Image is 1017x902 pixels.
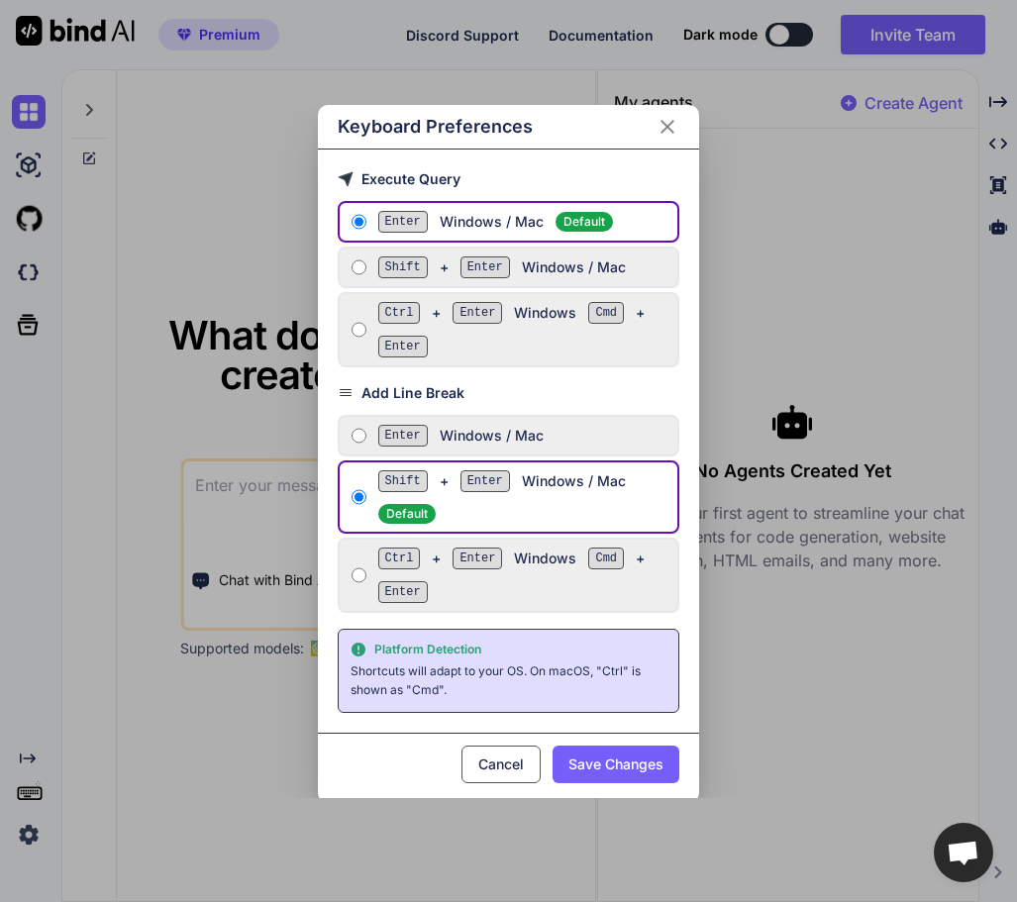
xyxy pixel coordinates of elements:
[378,425,669,447] div: Windows / Mac
[378,302,669,357] div: + Windows +
[656,115,679,139] button: Close
[461,746,541,783] button: Cancel
[378,256,428,278] span: Shift
[556,212,613,232] span: Default
[453,548,502,569] span: Enter
[352,567,366,583] input: Ctrl+Enter Windows Cmd+Enter
[352,259,366,275] input: Shift+EnterWindows / Mac
[378,256,669,278] div: + Windows / Mac
[378,548,421,569] span: Ctrl
[934,823,993,882] div: Open chat
[378,425,428,447] span: Enter
[338,383,679,403] h3: Add Line Break
[378,581,428,603] span: Enter
[378,504,436,524] span: Default
[351,661,666,700] div: Shortcuts will adapt to your OS. On macOS, "Ctrl" is shown as "Cmd".
[378,302,421,324] span: Ctrl
[588,302,624,324] span: Cmd
[460,470,510,492] span: Enter
[378,211,428,233] span: Enter
[588,548,624,569] span: Cmd
[378,470,428,492] span: Shift
[338,113,533,141] h2: Keyboard Preferences
[378,470,669,524] div: + Windows / Mac
[352,322,366,338] input: Ctrl+Enter Windows Cmd+Enter
[352,214,366,230] input: EnterWindows / Mac Default
[378,548,669,603] div: + Windows +
[378,336,428,357] span: Enter
[352,428,366,444] input: EnterWindows / Mac
[378,211,669,233] div: Windows / Mac
[553,746,679,783] button: Save Changes
[453,302,502,324] span: Enter
[460,256,510,278] span: Enter
[338,169,679,189] h3: Execute Query
[352,489,366,505] input: Shift+EnterWindows / MacDefault
[351,642,666,657] div: Platform Detection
